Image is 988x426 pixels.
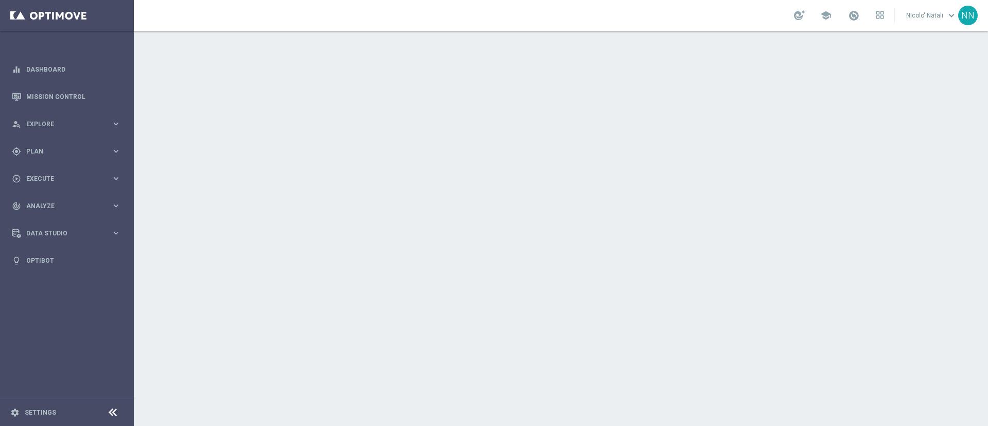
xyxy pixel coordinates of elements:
button: lightbulb Optibot [11,257,121,265]
i: track_changes [12,201,21,211]
i: lightbulb [12,256,21,265]
div: Plan [12,147,111,156]
a: Nicolo' Natalikeyboard_arrow_down [905,8,958,23]
i: keyboard_arrow_right [111,228,121,238]
a: Dashboard [26,56,121,83]
span: school [820,10,832,21]
div: Analyze [12,201,111,211]
a: Mission Control [26,83,121,110]
i: keyboard_arrow_right [111,146,121,156]
div: Optibot [12,247,121,274]
button: Data Studio keyboard_arrow_right [11,229,121,237]
div: NN [958,6,978,25]
span: Analyze [26,203,111,209]
span: keyboard_arrow_down [946,10,957,21]
button: gps_fixed Plan keyboard_arrow_right [11,147,121,156]
button: Mission Control [11,93,121,101]
button: equalizer Dashboard [11,65,121,74]
div: Execute [12,174,111,183]
span: Explore [26,121,111,127]
a: Optibot [26,247,121,274]
i: keyboard_arrow_right [111,119,121,129]
span: Plan [26,148,111,155]
i: gps_fixed [12,147,21,156]
div: Mission Control [12,83,121,110]
i: play_circle_outline [12,174,21,183]
button: play_circle_outline Execute keyboard_arrow_right [11,175,121,183]
i: keyboard_arrow_right [111,174,121,183]
i: person_search [12,120,21,129]
span: Execute [26,176,111,182]
i: equalizer [12,65,21,74]
span: Data Studio [26,230,111,236]
div: Data Studio [12,229,111,238]
div: Explore [12,120,111,129]
i: keyboard_arrow_right [111,201,121,211]
button: person_search Explore keyboard_arrow_right [11,120,121,128]
button: track_changes Analyze keyboard_arrow_right [11,202,121,210]
i: settings [10,408,20,417]
a: Settings [25,410,56,416]
div: Dashboard [12,56,121,83]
